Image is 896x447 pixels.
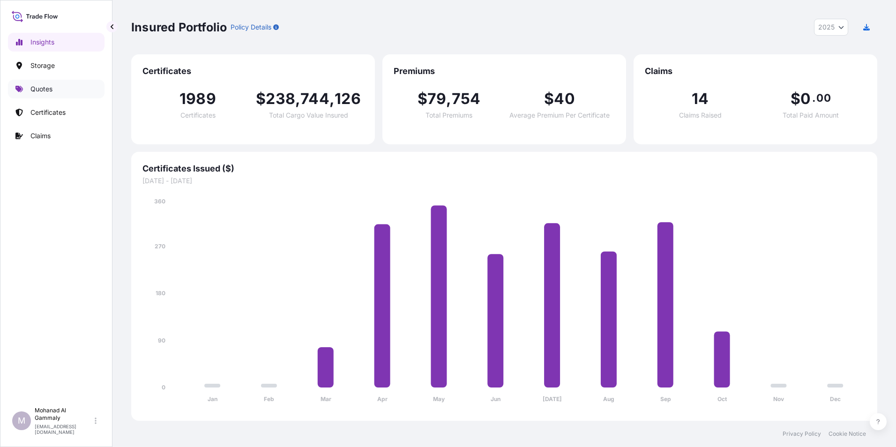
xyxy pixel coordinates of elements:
span: $ [544,91,554,106]
tspan: Jun [491,395,500,402]
span: $ [256,91,266,106]
tspan: Jan [208,395,217,402]
a: Privacy Policy [783,430,821,438]
span: , [295,91,300,106]
tspan: Apr [377,395,388,402]
span: Total Cargo Value Insured [269,112,348,119]
span: Certificates [180,112,216,119]
span: Certificates Issued ($) [142,163,866,174]
tspan: 90 [158,337,165,344]
tspan: Nov [773,395,784,402]
span: Average Premium Per Certificate [509,112,610,119]
span: 0 [800,91,811,106]
p: Mohanad Al Gammaly [35,407,93,422]
tspan: 0 [162,384,165,391]
span: $ [418,91,427,106]
span: 238 [266,91,295,106]
span: 754 [452,91,481,106]
p: [EMAIL_ADDRESS][DOMAIN_NAME] [35,424,93,435]
span: 1989 [179,91,216,106]
span: 79 [427,91,446,106]
span: , [446,91,451,106]
tspan: [DATE] [543,395,562,402]
span: Total Premiums [426,112,472,119]
button: Year Selector [814,19,848,36]
p: Insured Portfolio [131,20,227,35]
p: Policy Details [231,22,271,32]
tspan: Mar [321,395,331,402]
span: . [812,94,815,102]
tspan: May [433,395,445,402]
span: Claims Raised [679,112,722,119]
tspan: Sep [660,395,671,402]
span: Total Paid Amount [783,112,839,119]
span: Certificates [142,66,364,77]
p: Storage [30,61,55,70]
p: Quotes [30,84,52,94]
span: 14 [692,91,709,106]
span: 2025 [818,22,835,32]
span: 00 [816,94,830,102]
tspan: 270 [155,243,165,250]
tspan: Aug [603,395,614,402]
span: 126 [335,91,361,106]
span: Claims [645,66,866,77]
span: $ [791,91,800,106]
p: Insights [30,37,54,47]
span: [DATE] - [DATE] [142,176,866,186]
span: 40 [554,91,575,106]
a: Storage [8,56,105,75]
tspan: 360 [154,198,165,205]
tspan: Dec [830,395,841,402]
a: Quotes [8,80,105,98]
a: Claims [8,127,105,145]
p: Claims [30,131,51,141]
a: Insights [8,33,105,52]
a: Certificates [8,103,105,122]
span: M [18,416,25,425]
span: Premiums [394,66,615,77]
tspan: Feb [264,395,274,402]
tspan: 180 [156,290,165,297]
span: , [329,91,335,106]
a: Cookie Notice [829,430,866,438]
p: Certificates [30,108,66,117]
tspan: Oct [717,395,727,402]
span: 744 [300,91,329,106]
